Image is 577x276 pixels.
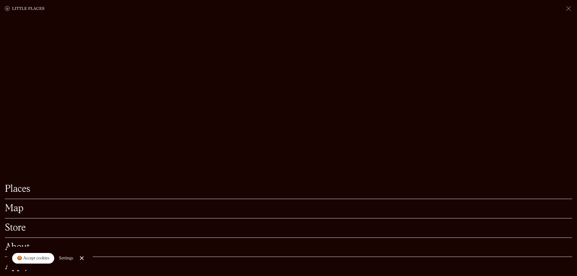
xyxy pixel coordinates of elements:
a: Store [5,223,572,233]
div: 🍪 Accept cookies [17,255,49,261]
a: Map [5,204,572,213]
a: Settings [59,251,73,265]
div: Settings [59,256,73,260]
a: Places [5,185,572,194]
a: Apply [5,262,572,271]
a: About [5,243,572,252]
a: Close Cookie Popup [76,252,88,264]
a: 🍪 Accept cookies [12,253,54,264]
